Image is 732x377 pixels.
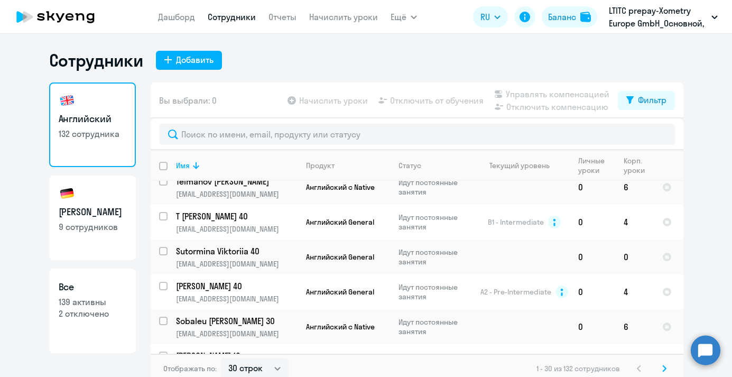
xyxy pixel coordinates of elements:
[480,287,551,297] span: A2 - Pre-Intermediate
[615,309,654,344] td: 6
[208,12,256,22] a: Сотрудники
[176,245,295,257] p: Sutormina Viktoriia 40
[399,317,471,336] p: Идут постоянные занятия
[618,91,675,110] button: Фильтр
[570,274,615,309] td: 0
[580,12,591,22] img: balance
[59,280,126,294] h3: Все
[306,217,374,227] span: Английский General
[570,309,615,344] td: 0
[156,51,222,70] button: Добавить
[536,364,620,373] span: 1 - 30 из 132 сотрудников
[176,210,295,222] p: T [PERSON_NAME] 40
[399,352,471,371] p: Идут постоянные занятия
[59,92,76,109] img: english
[176,350,297,362] a: [PERSON_NAME] 10
[306,287,374,297] span: Английский General
[176,280,297,292] a: [PERSON_NAME] 40
[268,12,296,22] a: Отчеты
[49,269,136,353] a: Все139 активны2 отключено
[49,176,136,260] a: [PERSON_NAME]9 сотрудников
[159,94,217,107] span: Вы выбрали: 0
[306,182,375,192] span: Английский с Native
[176,329,297,338] p: [EMAIL_ADDRESS][DOMAIN_NAME]
[638,94,666,106] div: Фильтр
[163,364,217,373] span: Отображать по:
[542,6,597,27] button: Балансbalance
[391,11,406,23] span: Ещё
[609,4,707,30] p: LTITC prepay-Xometry Europe GmbH_Основной, Xometry Europe GmbH
[480,161,569,170] div: Текущий уровень
[399,161,471,170] div: Статус
[59,221,126,233] p: 9 сотрудников
[59,128,126,140] p: 132 сотрудника
[570,240,615,274] td: 0
[59,185,76,202] img: german
[615,240,654,274] td: 0
[176,161,297,170] div: Имя
[488,217,544,227] span: B1 - Intermediate
[309,12,378,22] a: Начислить уроки
[306,322,375,332] span: Английский с Native
[176,210,297,222] a: T [PERSON_NAME] 40
[176,280,295,292] p: [PERSON_NAME] 40
[176,294,297,304] p: [EMAIL_ADDRESS][DOMAIN_NAME]
[49,82,136,167] a: Английский132 сотрудника
[604,4,723,30] button: LTITC prepay-Xometry Europe GmbH_Основной, Xometry Europe GmbH
[306,161,335,170] div: Продукт
[59,112,126,126] h3: Английский
[306,252,374,262] span: Английский General
[399,247,471,266] p: Идут постоянные занятия
[306,161,390,170] div: Продукт
[480,11,490,23] span: RU
[399,161,421,170] div: Статус
[158,12,195,22] a: Дашборд
[578,156,615,175] div: Личные уроки
[570,170,615,205] td: 0
[399,213,471,232] p: Идут постоянные занятия
[615,170,654,205] td: 6
[176,259,297,269] p: [EMAIL_ADDRESS][DOMAIN_NAME]
[49,50,143,71] h1: Сотрудники
[548,11,576,23] div: Баланс
[624,156,646,175] div: Корп. уроки
[59,296,126,308] p: 139 активны
[159,124,675,145] input: Поиск по имени, email, продукту или статусу
[570,205,615,240] td: 0
[176,161,190,170] div: Имя
[489,161,550,170] div: Текущий уровень
[473,6,508,27] button: RU
[391,6,417,27] button: Ещё
[176,224,297,234] p: [EMAIL_ADDRESS][DOMAIN_NAME]
[176,315,295,327] p: Sobaleu [PERSON_NAME] 30
[176,176,295,187] p: Telmanov [PERSON_NAME]
[615,205,654,240] td: 4
[176,315,297,327] a: Sobaleu [PERSON_NAME] 30
[399,282,471,301] p: Идут постоянные занятия
[176,53,214,66] div: Добавить
[176,189,297,199] p: [EMAIL_ADDRESS][DOMAIN_NAME]
[176,176,297,187] a: Telmanov [PERSON_NAME]
[578,156,608,175] div: Личные уроки
[615,274,654,309] td: 4
[399,178,471,197] p: Идут постоянные занятия
[624,156,653,175] div: Корп. уроки
[59,308,126,319] p: 2 отключено
[176,350,295,362] p: [PERSON_NAME] 10
[59,205,126,219] h3: [PERSON_NAME]
[176,245,297,257] a: Sutormina Viktoriia 40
